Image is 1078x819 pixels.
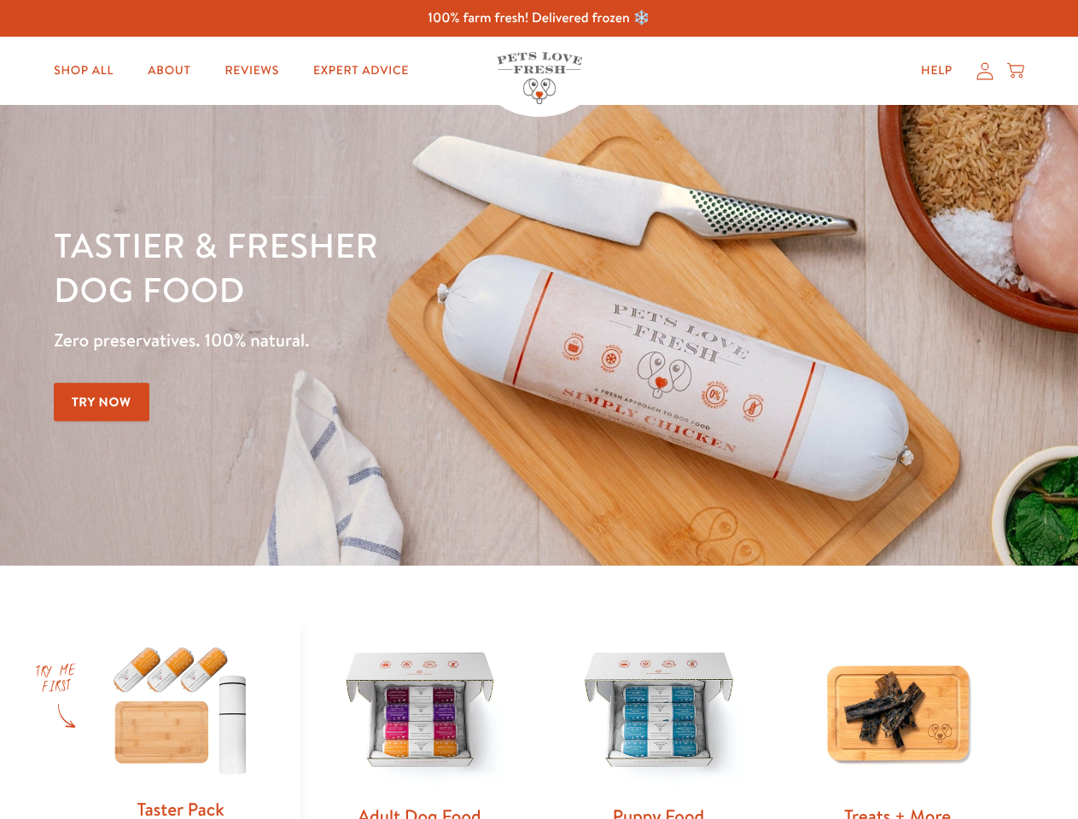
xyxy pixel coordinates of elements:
p: Zero preservatives. 100% natural. [54,325,701,356]
a: About [134,54,204,88]
a: Reviews [211,54,292,88]
a: Try Now [54,383,149,421]
h1: Tastier & fresher dog food [54,223,701,311]
img: Pets Love Fresh [497,52,582,104]
a: Help [907,54,966,88]
a: Shop All [40,54,127,88]
a: Expert Advice [300,54,422,88]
